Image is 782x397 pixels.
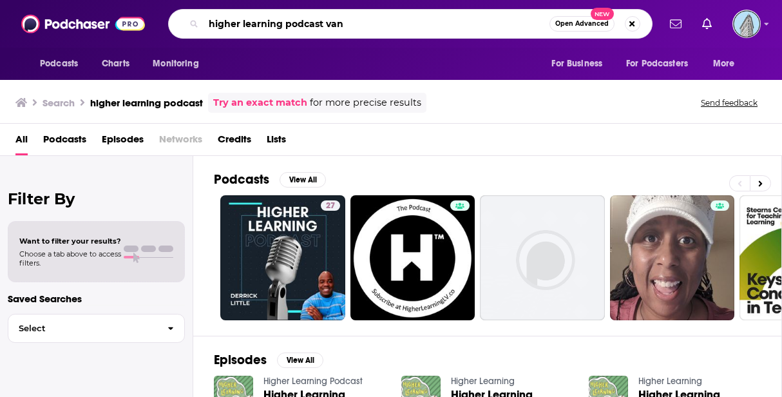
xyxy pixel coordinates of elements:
[15,129,28,155] a: All
[43,129,86,155] a: Podcasts
[713,55,735,73] span: More
[214,171,326,188] a: PodcastsView All
[159,129,202,155] span: Networks
[326,200,335,213] span: 27
[218,129,251,155] a: Credits
[43,97,75,109] h3: Search
[555,21,609,27] span: Open Advanced
[220,195,345,320] a: 27
[8,324,157,333] span: Select
[213,95,307,110] a: Try an exact match
[551,55,602,73] span: For Business
[665,13,687,35] a: Show notifications dropdown
[8,189,185,208] h2: Filter By
[591,8,614,20] span: New
[214,171,269,188] h2: Podcasts
[144,52,215,76] button: open menu
[168,9,653,39] div: Search podcasts, credits, & more...
[263,376,363,387] a: Higher Learning Podcast
[214,352,267,368] h2: Episodes
[8,293,185,305] p: Saved Searches
[732,10,761,38] span: Logged in as FlatironBooks
[102,129,144,155] a: Episodes
[549,16,615,32] button: Open AdvancedNew
[697,97,761,108] button: Send feedback
[40,55,78,73] span: Podcasts
[732,10,761,38] button: Show profile menu
[451,376,515,387] a: Higher Learning
[542,52,618,76] button: open menu
[697,13,717,35] a: Show notifications dropdown
[204,14,549,34] input: Search podcasts, credits, & more...
[626,55,688,73] span: For Podcasters
[277,353,323,368] button: View All
[618,52,707,76] button: open menu
[321,200,340,211] a: 27
[102,55,129,73] span: Charts
[638,376,702,387] a: Higher Learning
[19,249,121,267] span: Choose a tab above to access filters.
[153,55,198,73] span: Monitoring
[93,52,137,76] a: Charts
[267,129,286,155] a: Lists
[31,52,95,76] button: open menu
[8,314,185,343] button: Select
[704,52,751,76] button: open menu
[280,172,326,188] button: View All
[214,352,323,368] a: EpisodesView All
[19,237,121,246] span: Want to filter your results?
[21,12,145,36] img: Podchaser - Follow, Share and Rate Podcasts
[310,95,421,110] span: for more precise results
[90,97,203,109] h3: higher learning podcast
[732,10,761,38] img: User Profile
